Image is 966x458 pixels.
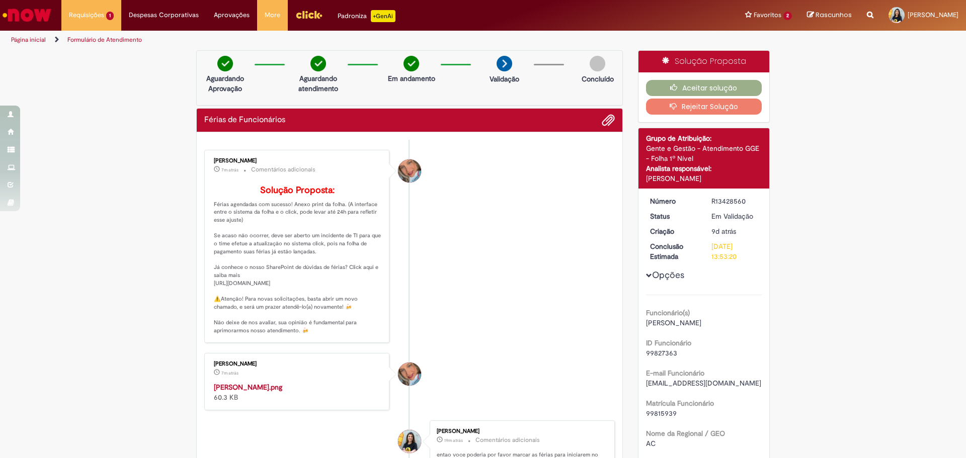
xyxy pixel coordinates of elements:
[646,173,762,184] div: [PERSON_NAME]
[221,167,238,173] span: 7m atrás
[217,56,233,71] img: check-circle-green.png
[398,159,421,182] div: undefined Online
[221,370,238,376] span: 7m atrás
[646,163,762,173] div: Analista responsável:
[711,227,736,236] time: 19/08/2025 13:24:50
[1,5,53,25] img: ServiceNow
[646,133,762,143] div: Grupo de Atribuição:
[602,114,615,127] button: Adicionar anexos
[646,429,725,438] b: Nome da Regional / GEO
[388,73,435,83] p: Em andamento
[437,428,604,434] div: [PERSON_NAME]
[646,99,762,115] button: Rejeitar Solução
[646,439,656,448] span: AC
[908,11,958,19] span: [PERSON_NAME]
[475,436,540,444] small: Comentários adicionais
[404,56,419,71] img: check-circle-green.png
[265,10,280,20] span: More
[214,382,381,402] div: 60.3 KB
[582,74,614,84] p: Concluído
[646,409,677,418] span: 99815939
[11,36,46,44] a: Página inicial
[590,56,605,71] img: img-circle-grey.png
[711,241,758,261] div: [DATE] 13:53:20
[221,370,238,376] time: 28/08/2025 10:03:40
[67,36,142,44] a: Formulário de Atendimento
[642,226,704,236] dt: Criação
[646,369,704,378] b: E-mail Funcionário
[310,56,326,71] img: check-circle-green.png
[214,186,381,335] p: Férias agendadas com sucesso! Anexo print da folha. (A interface entre o sistema da folha e o cli...
[646,379,761,388] span: [EMAIL_ADDRESS][DOMAIN_NAME]
[646,80,762,96] button: Aceitar solução
[260,185,335,196] b: Solução Proposta:
[816,10,852,20] span: Rascunhos
[646,143,762,163] div: Gente e Gestão - Atendimento GGE - Folha 1º Nível
[642,241,704,261] dt: Conclusão Estimada
[221,167,238,173] time: 28/08/2025 10:04:03
[646,338,691,347] b: ID Funcionário
[711,226,758,236] div: 19/08/2025 13:24:50
[807,11,852,20] a: Rascunhos
[642,196,704,206] dt: Número
[371,10,395,22] p: +GenAi
[646,348,677,357] span: 99827363
[783,12,792,20] span: 2
[338,10,395,22] div: Padroniza
[106,12,114,20] span: 1
[294,73,343,94] p: Aguardando atendimento
[204,116,285,125] h2: Férias de Funcionários Histórico de tíquete
[711,196,758,206] div: R13428560
[214,158,381,164] div: [PERSON_NAME]
[214,361,381,367] div: [PERSON_NAME]
[129,10,199,20] span: Despesas Corporativas
[214,383,282,392] a: [PERSON_NAME].png
[251,165,315,174] small: Comentários adicionais
[497,56,512,71] img: arrow-next.png
[398,362,421,386] div: undefined Online
[69,10,104,20] span: Requisições
[295,7,323,22] img: click_logo_yellow_360x200.png
[646,399,714,408] b: Matrícula Funcionário
[711,227,736,236] span: 9d atrás
[214,10,250,20] span: Aprovações
[754,10,781,20] span: Favoritos
[711,211,758,221] div: Em Validação
[642,211,704,221] dt: Status
[444,437,463,443] span: 19m atrás
[201,73,250,94] p: Aguardando Aprovação
[490,74,519,84] p: Validação
[638,51,770,72] div: Solução Proposta
[398,430,421,453] div: Danielle Da Silva Melo Miguez
[646,308,690,317] b: Funcionário(s)
[646,318,701,327] span: [PERSON_NAME]
[8,31,636,49] ul: Trilhas de página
